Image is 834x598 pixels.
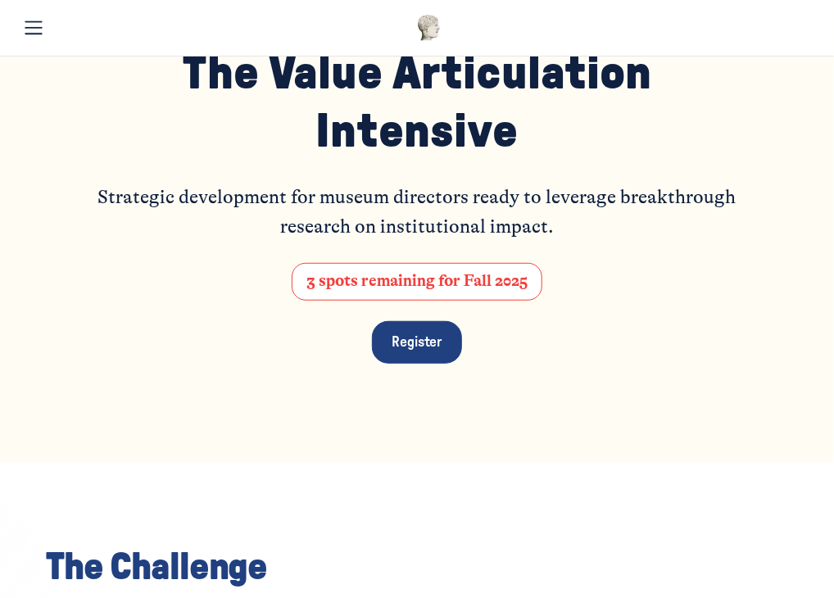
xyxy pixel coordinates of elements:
img: Museums as Progress logo [417,15,442,41]
span: The Value Articulation Intensive [183,49,661,156]
button: Toggle menu [21,16,46,40]
a: Register [372,321,463,364]
span: The Challenge [46,548,268,587]
p: 3 spots remaining for Fall 2025 [306,269,528,294]
span: Strategic development for museum directors ready to leverage breakthrough research on institution... [98,186,741,238]
span: Register [392,335,442,349]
